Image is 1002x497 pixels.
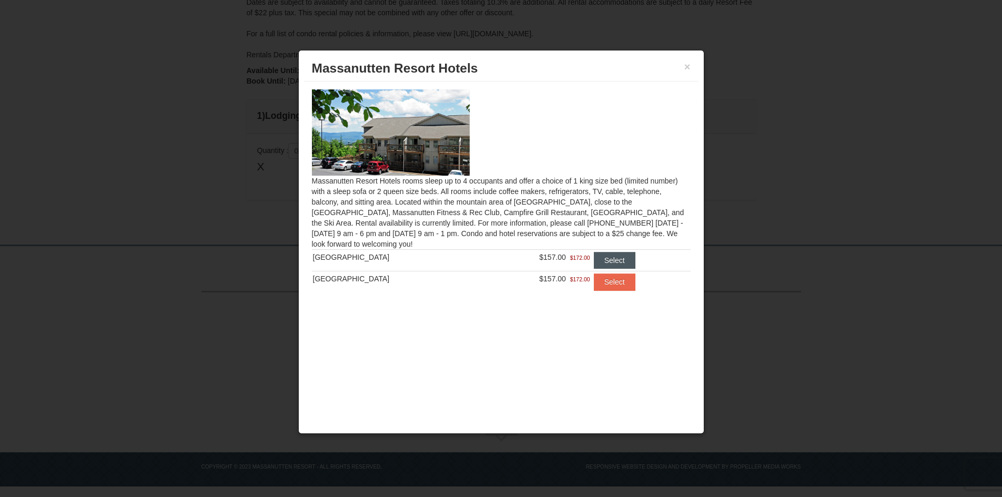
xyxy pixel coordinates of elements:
span: $157.00 [539,275,566,283]
button: Select [594,252,635,269]
button: Select [594,273,635,290]
span: Massanutten Resort Hotels [312,61,478,75]
div: Massanutten Resort Hotels rooms sleep up to 4 occupants and offer a choice of 1 king size bed (li... [304,82,699,311]
button: × [684,62,691,72]
img: 19219026-1-e3b4ac8e.jpg [312,89,470,176]
div: [GEOGRAPHIC_DATA] [313,273,478,284]
div: [GEOGRAPHIC_DATA] [313,252,478,262]
span: $157.00 [539,253,566,261]
span: $172.00 [570,274,590,285]
span: $172.00 [570,252,590,263]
